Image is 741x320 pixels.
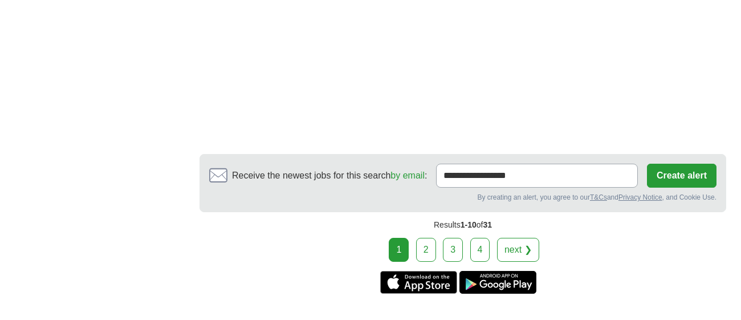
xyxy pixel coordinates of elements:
[380,271,457,294] a: Get the iPhone app
[590,193,607,201] a: T&Cs
[199,212,726,238] div: Results of
[470,238,490,262] a: 4
[497,238,539,262] a: next ❯
[416,238,436,262] a: 2
[483,220,492,229] span: 31
[390,171,425,180] a: by email
[618,193,662,201] a: Privacy Notice
[647,164,716,188] button: Create alert
[232,169,427,183] span: Receive the newest jobs for this search :
[389,238,409,262] div: 1
[461,220,477,229] span: 1-10
[459,271,536,294] a: Get the Android app
[209,192,716,202] div: By creating an alert, you agree to our and , and Cookie Use.
[443,238,463,262] a: 3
